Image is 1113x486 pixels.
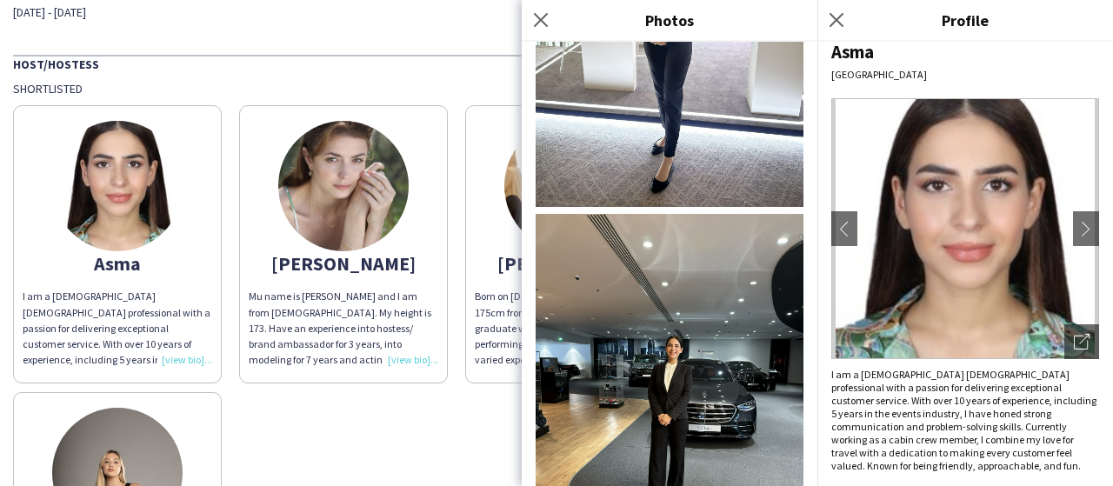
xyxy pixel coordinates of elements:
div: Host/Hostess [13,55,1100,72]
div: Asma [831,40,1099,63]
h3: Photos [522,9,817,31]
img: thumb-6606ee761c294.jpeg [52,121,183,251]
div: I am a [DEMOGRAPHIC_DATA] [DEMOGRAPHIC_DATA] professional with a passion for delivering exception... [23,289,212,368]
div: Open photos pop-in [1064,324,1099,359]
img: thumb-67ab86d9c61f0.jpeg [504,121,635,251]
div: [GEOGRAPHIC_DATA] [831,68,1099,81]
h3: Profile [817,9,1113,31]
div: Mu name is [PERSON_NAME] and I am from [DEMOGRAPHIC_DATA]. My height is 173. Have an experience i... [249,289,438,368]
div: [DATE] - [DATE] [13,4,394,20]
div: [PERSON_NAME] [475,256,664,271]
div: Shortlisted [13,81,1100,97]
img: Crew avatar or photo [831,98,1099,359]
div: I am a [DEMOGRAPHIC_DATA] [DEMOGRAPHIC_DATA] professional with a passion for delivering exception... [831,368,1099,472]
img: thumb-c81188cb-bbe9-4195-9684-2cc1dfbddcbc.jpg [278,121,409,251]
div: [PERSON_NAME] [249,256,438,271]
div: Asma [23,256,212,271]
